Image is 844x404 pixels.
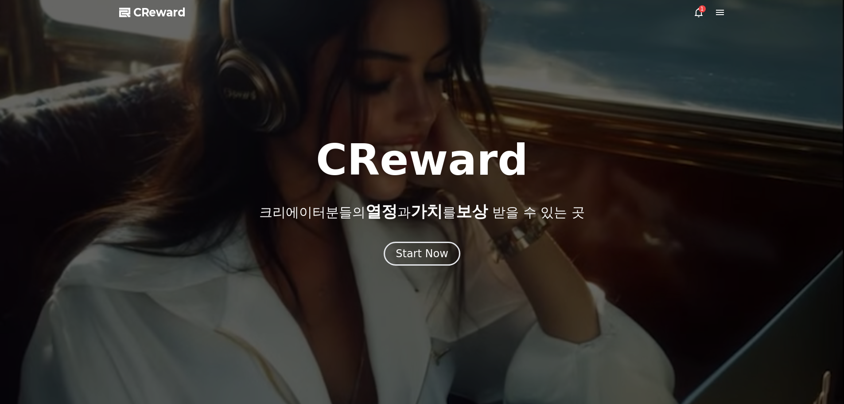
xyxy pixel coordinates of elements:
span: 보상 [456,202,488,220]
span: 가치 [411,202,443,220]
div: 1 [699,5,706,12]
span: 열정 [366,202,397,220]
p: 크리에이터분들의 과 를 받을 수 있는 곳 [259,203,584,220]
a: CReward [119,5,186,20]
span: CReward [133,5,186,20]
a: 1 [693,7,704,18]
a: Start Now [384,251,460,259]
h1: CReward [316,139,528,181]
div: Start Now [396,247,448,261]
button: Start Now [384,242,460,266]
